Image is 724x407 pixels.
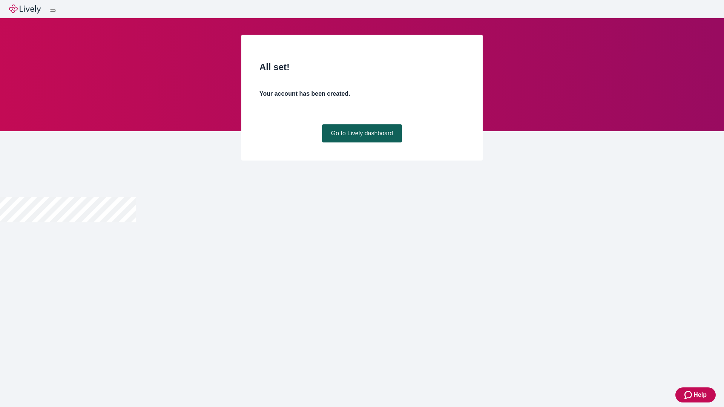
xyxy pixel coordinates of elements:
button: Zendesk support iconHelp [675,387,716,402]
span: Help [693,390,707,399]
h2: All set! [259,60,465,74]
img: Lively [9,5,41,14]
button: Log out [50,9,56,12]
svg: Zendesk support icon [684,390,693,399]
h4: Your account has been created. [259,89,465,98]
a: Go to Lively dashboard [322,124,402,142]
